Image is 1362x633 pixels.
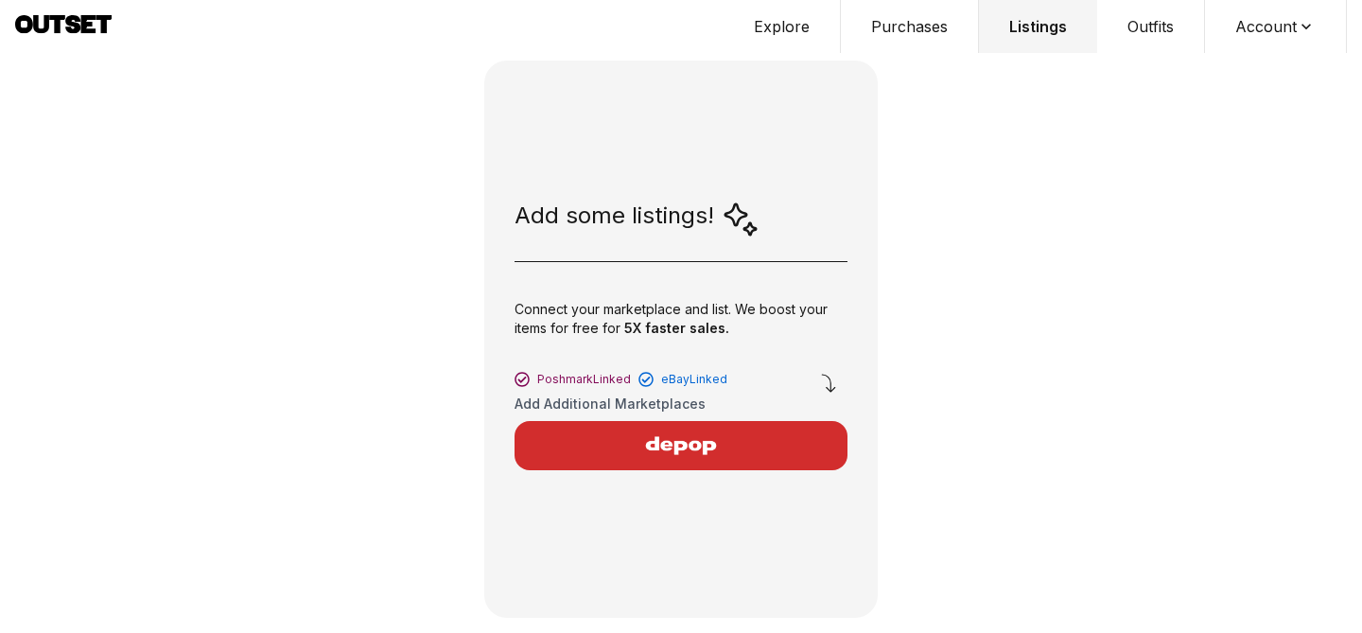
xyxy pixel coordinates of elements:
span: 5X faster sales. [624,320,729,336]
button: Depop logo [515,421,847,470]
h3: Add Additional Marketplaces [515,395,847,413]
div: Connect your marketplace and list. We boost your items for free for [515,285,847,360]
img: Depop logo [599,423,763,468]
span: eBay Linked [661,372,727,387]
span: Poshmark Linked [537,372,631,387]
div: Add some listings! [515,201,760,238]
